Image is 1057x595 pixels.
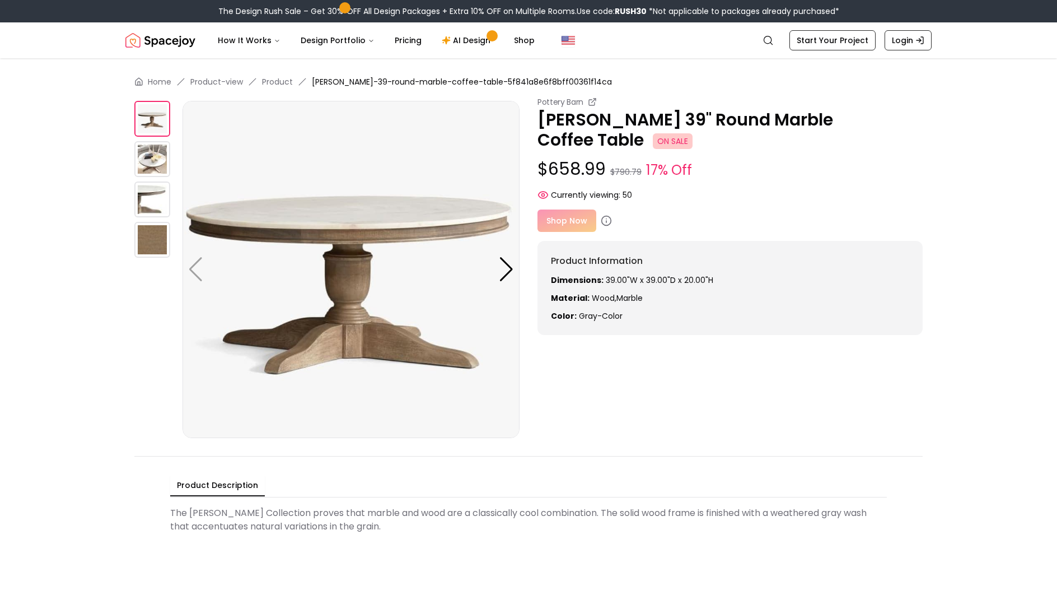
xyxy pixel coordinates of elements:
a: AI Design [433,29,503,52]
a: Spacejoy [125,29,195,52]
div: The [PERSON_NAME] Collection proves that marble and wood are a classically cool combination. The ... [170,502,887,538]
p: $658.99 [537,159,923,180]
div: The Design Rush Sale – Get 30% OFF All Design Packages + Extra 10% OFF on Multiple Rooms. [218,6,839,17]
span: gray-color [579,310,623,322]
nav: breadcrumb [134,76,923,87]
img: https://storage.googleapis.com/spacejoy-main/assets/5f841a8e6f8bff00361f14ca/product_1_3d9m21kd0mgl [183,101,520,438]
button: How It Works [209,29,289,52]
b: RUSH30 [615,6,647,17]
nav: Main [209,29,544,52]
small: 17% Off [646,160,692,180]
p: 39.00"W x 39.00"D x 20.00"H [551,275,909,286]
strong: Material: [551,292,590,304]
img: https://storage.googleapis.com/spacejoy-main/assets/5f841a8e6f8bff00361f14ca/product_1_mgmc33ge0ba5 [134,182,170,217]
small: $790.79 [610,166,642,178]
small: Pottery Barn [537,96,583,108]
span: Use code: [577,6,647,17]
span: 50 [623,189,632,201]
strong: Color: [551,310,577,322]
img: https://storage.googleapis.com/spacejoy-main/assets/5f841a8e6f8bff00361f14ca/product_0_1m2hge09gdl1 [134,222,170,258]
strong: Dimensions: [551,275,604,286]
h6: Product Information [551,254,909,268]
a: Product-view [190,76,243,87]
a: Pricing [386,29,431,52]
button: Design Portfolio [292,29,383,52]
img: https://storage.googleapis.com/spacejoy-main/assets/5f841a8e6f8bff00361f14ca/product_1_3d9m21kd0mgl [134,101,170,137]
a: Login [885,30,932,50]
img: Spacejoy Logo [125,29,195,52]
span: Currently viewing: [551,189,620,201]
nav: Global [125,22,932,58]
a: Product [262,76,293,87]
img: United States [562,34,575,47]
span: ON SALE [653,133,693,149]
span: Wood,Marble [592,292,643,304]
span: *Not applicable to packages already purchased* [647,6,839,17]
p: [PERSON_NAME] 39" Round Marble Coffee Table [537,110,923,150]
a: Home [148,76,171,87]
a: Start Your Project [789,30,876,50]
a: Shop [505,29,544,52]
span: [PERSON_NAME]-39-round-marble-coffee-table-5f841a8e6f8bff00361f14ca [312,76,612,87]
img: https://storage.googleapis.com/spacejoy-main/assets/5f841a8e6f8bff00361f14ca/product_0_42i2no1jh374 [134,141,170,177]
button: Product Description [170,475,265,496]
